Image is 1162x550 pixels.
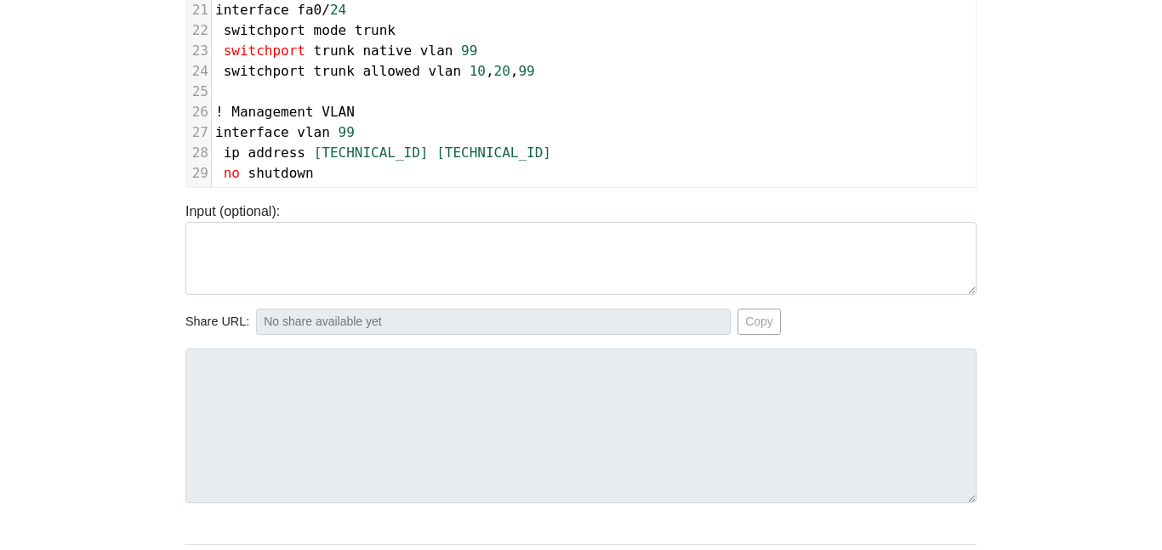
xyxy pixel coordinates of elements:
[248,165,314,181] span: shutdown
[314,43,355,59] span: trunk
[186,163,211,184] div: 29
[436,145,551,161] span: [TECHNICAL_ID]
[256,309,731,335] input: No share available yet
[224,43,305,59] span: switchport
[494,63,510,79] span: 20
[738,309,781,335] button: Copy
[224,22,305,38] span: switchport
[173,201,989,295] div: Input (optional):
[215,2,289,18] span: interface
[224,145,240,161] span: ip
[185,313,249,332] span: Share URL:
[186,82,211,102] div: 25
[215,104,224,120] span: !
[322,104,355,120] span: VLAN
[215,63,535,79] span: , ,
[330,2,346,18] span: 24
[224,63,305,79] span: switchport
[322,2,330,18] span: /
[231,104,313,120] span: Management
[186,122,211,143] div: 27
[470,63,486,79] span: 10
[314,22,347,38] span: mode
[297,124,330,140] span: vlan
[186,102,211,122] div: 26
[518,63,534,79] span: 99
[362,63,419,79] span: allowed
[314,63,355,79] span: trunk
[314,145,429,161] span: [TECHNICAL_ID]
[420,43,453,59] span: vlan
[224,165,240,181] span: no
[186,41,211,61] div: 23
[355,22,396,38] span: trunk
[186,143,211,163] div: 28
[248,145,305,161] span: address
[186,61,211,82] div: 24
[339,124,355,140] span: 99
[186,20,211,41] div: 22
[362,43,412,59] span: native
[429,63,462,79] span: vlan
[297,2,322,18] span: fa0
[461,43,477,59] span: 99
[215,124,289,140] span: interface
